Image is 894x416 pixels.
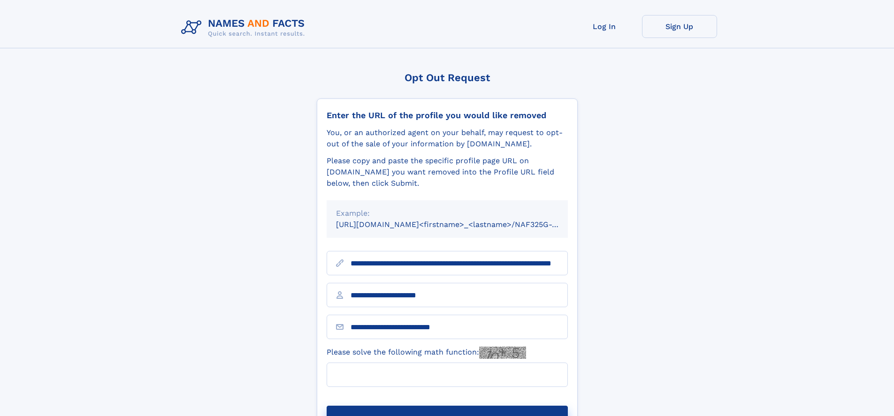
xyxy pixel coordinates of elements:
img: Logo Names and Facts [177,15,313,40]
div: Example: [336,208,558,219]
a: Sign Up [642,15,717,38]
label: Please solve the following math function: [327,347,526,359]
div: Enter the URL of the profile you would like removed [327,110,568,121]
a: Log In [567,15,642,38]
small: [URL][DOMAIN_NAME]<firstname>_<lastname>/NAF325G-xxxxxxxx [336,220,586,229]
div: Opt Out Request [317,72,578,83]
div: Please copy and paste the specific profile page URL on [DOMAIN_NAME] you want removed into the Pr... [327,155,568,189]
div: You, or an authorized agent on your behalf, may request to opt-out of the sale of your informatio... [327,127,568,150]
